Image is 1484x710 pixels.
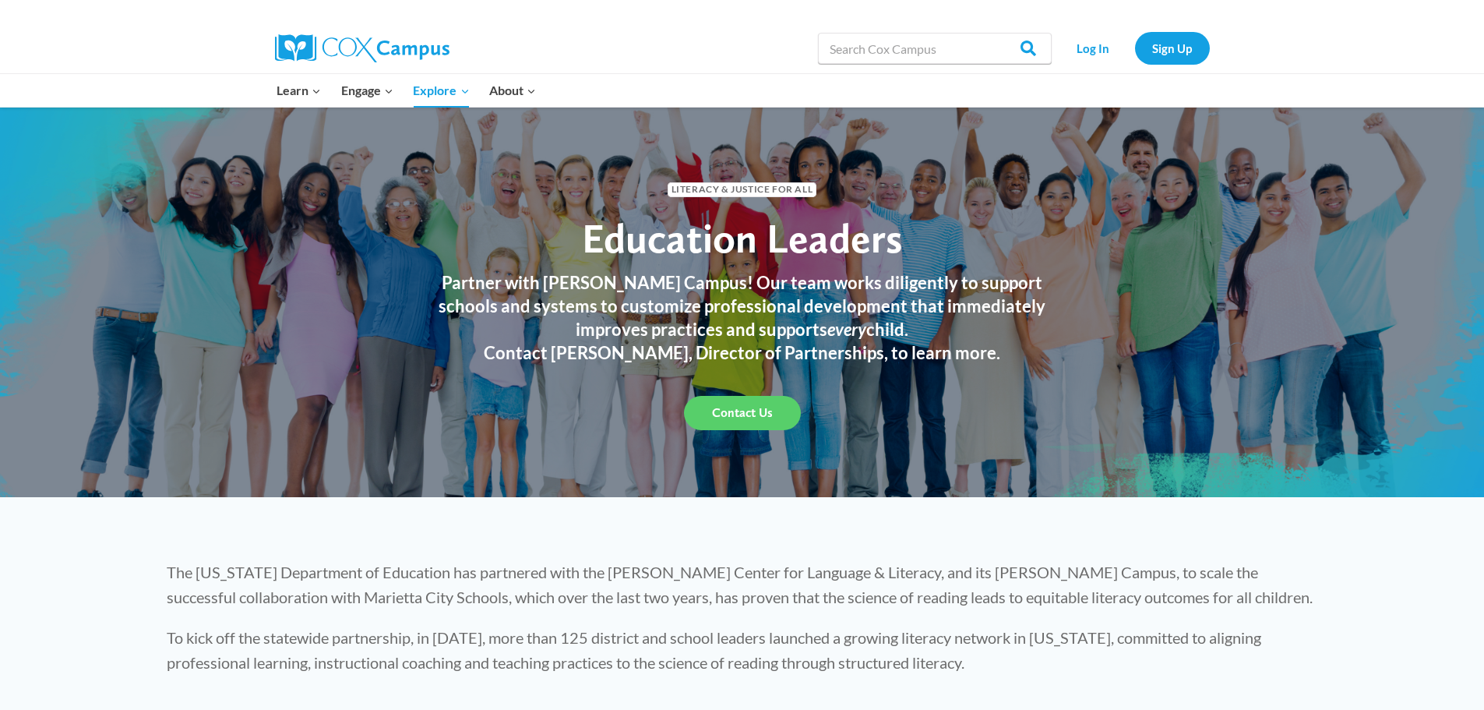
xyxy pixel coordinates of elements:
[423,341,1062,365] h3: Contact [PERSON_NAME], Director of Partnerships, to learn more.
[341,80,393,101] span: Engage
[712,405,773,420] span: Contact Us
[167,560,1318,609] p: The [US_STATE] Department of Education has partnered with the [PERSON_NAME] Center for Language &...
[167,625,1318,675] p: To kick off the statewide partnership, in [DATE], more than 125 district and school leaders launc...
[684,396,801,430] a: Contact Us
[818,33,1052,64] input: Search Cox Campus
[275,34,449,62] img: Cox Campus
[1135,32,1210,64] a: Sign Up
[582,214,902,263] span: Education Leaders
[489,80,536,101] span: About
[1059,32,1127,64] a: Log In
[827,319,866,340] em: every
[413,80,469,101] span: Explore
[423,271,1062,341] h3: Partner with [PERSON_NAME] Campus! Our team works diligently to support schools and systems to cu...
[668,182,816,197] span: Literacy & Justice for All
[277,80,321,101] span: Learn
[1059,32,1210,64] nav: Secondary Navigation
[267,74,546,107] nav: Primary Navigation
